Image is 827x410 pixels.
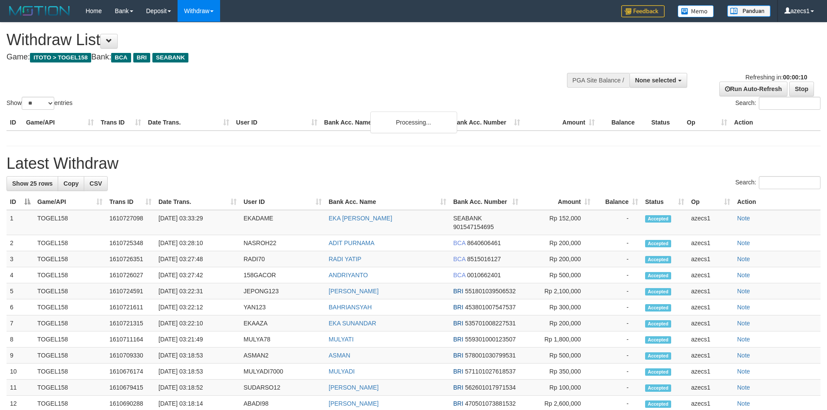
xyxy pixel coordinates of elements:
span: BCA [111,53,131,62]
th: User ID: activate to sort column ascending [240,194,325,210]
td: NASROH22 [240,235,325,251]
a: Show 25 rows [7,176,58,191]
td: azecs1 [688,364,734,380]
td: Rp 200,000 [522,251,594,267]
span: BRI [453,368,463,375]
th: Game/API [23,115,97,131]
span: Copy 453801007547537 to clipboard [465,304,516,311]
td: Rp 1,800,000 [522,331,594,348]
td: - [594,235,642,251]
span: Accepted [645,272,671,279]
span: ITOTO > TOGEL158 [30,53,91,62]
th: Balance [598,115,648,131]
th: Game/API: activate to sort column ascending [34,194,106,210]
td: [DATE] 03:18:53 [155,348,240,364]
td: - [594,348,642,364]
img: Button%20Memo.svg [678,5,714,17]
a: Note [737,368,750,375]
td: 1610721315 [106,315,155,331]
td: 1610724591 [106,283,155,299]
span: Accepted [645,384,671,392]
th: User ID [233,115,321,131]
th: Bank Acc. Number: activate to sort column ascending [450,194,522,210]
td: azecs1 [688,331,734,348]
span: BRI [453,400,463,407]
a: CSV [84,176,108,191]
td: - [594,299,642,315]
th: Amount [524,115,598,131]
span: Accepted [645,352,671,360]
span: Copy [63,180,79,187]
a: EKA SUNANDAR [329,320,376,327]
td: azecs1 [688,299,734,315]
a: BAHRIANSYAH [329,304,372,311]
td: - [594,364,642,380]
input: Search: [759,176,820,189]
h1: Latest Withdraw [7,155,820,172]
td: 7 [7,315,34,331]
td: 1610721611 [106,299,155,315]
a: [PERSON_NAME] [329,400,379,407]
label: Search: [735,97,820,110]
td: - [594,315,642,331]
td: Rp 500,000 [522,348,594,364]
a: ANDRIYANTO [329,272,368,279]
a: Note [737,384,750,391]
th: Status: activate to sort column ascending [642,194,688,210]
a: Note [737,304,750,311]
td: 1610676174 [106,364,155,380]
td: TOGEL158 [34,331,106,348]
th: Bank Acc. Name: activate to sort column ascending [325,194,450,210]
td: TOGEL158 [34,299,106,315]
span: Copy 470501073881532 to clipboard [465,400,516,407]
th: Status [648,115,683,131]
strong: 00:00:10 [783,74,807,81]
td: Rp 300,000 [522,299,594,315]
h1: Withdraw List [7,31,543,49]
span: None selected [635,77,676,84]
td: TOGEL158 [34,283,106,299]
span: BRI [133,53,150,62]
span: Copy 571101027618537 to clipboard [465,368,516,375]
a: Note [737,288,750,295]
a: Note [737,256,750,262]
span: Accepted [645,304,671,312]
td: 2 [7,235,34,251]
td: 6 [7,299,34,315]
span: Refreshing in: [745,74,807,81]
td: azecs1 [688,210,734,235]
td: JEPONG123 [240,283,325,299]
span: Show 25 rows [12,180,53,187]
span: Accepted [645,240,671,247]
span: BCA [453,272,465,279]
span: SEABANK [453,215,482,222]
td: TOGEL158 [34,348,106,364]
span: Copy 562601017971534 to clipboard [465,384,516,391]
td: [DATE] 03:28:10 [155,235,240,251]
span: Accepted [645,400,671,408]
td: [DATE] 03:18:53 [155,364,240,380]
td: [DATE] 03:33:29 [155,210,240,235]
span: Copy 8640606461 to clipboard [467,239,501,246]
img: panduan.png [727,5,771,17]
a: Note [737,352,750,359]
td: EKADAME [240,210,325,235]
td: 11 [7,380,34,396]
td: SUDARSO12 [240,380,325,396]
th: Action [734,194,820,210]
span: Accepted [645,215,671,223]
span: Copy 559301000123507 to clipboard [465,336,516,343]
td: 1610727098 [106,210,155,235]
a: Stop [789,82,814,96]
th: Date Trans. [145,115,233,131]
td: TOGEL158 [34,235,106,251]
th: Date Trans.: activate to sort column ascending [155,194,240,210]
td: azecs1 [688,315,734,331]
span: Copy 551801039506532 to clipboard [465,288,516,295]
td: - [594,210,642,235]
td: - [594,251,642,267]
a: ADIT PURNAMA [329,239,375,246]
button: None selected [629,73,687,88]
a: Note [737,320,750,327]
span: BCA [453,239,465,246]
